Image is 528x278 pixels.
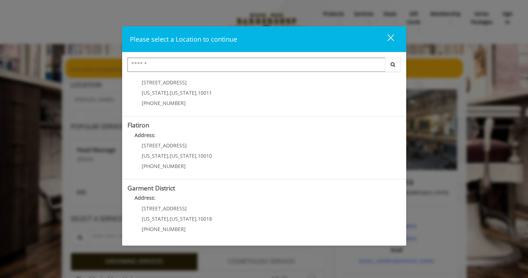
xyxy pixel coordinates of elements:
[142,100,186,106] span: [PHONE_NUMBER]
[127,121,149,129] b: Flatiron
[198,152,212,159] span: 10010
[168,89,170,96] span: ,
[142,142,187,149] span: [STREET_ADDRESS]
[142,163,186,169] span: [PHONE_NUMBER]
[142,79,187,86] span: [STREET_ADDRESS]
[142,226,186,232] span: [PHONE_NUMBER]
[379,34,393,44] div: close dialog
[196,89,198,96] span: ,
[142,215,168,222] span: [US_STATE]
[196,152,198,159] span: ,
[135,194,156,201] b: Address:
[168,215,170,222] span: ,
[170,89,196,96] span: [US_STATE]
[130,35,237,43] span: Please select a Location to continue
[135,132,156,138] b: Address:
[142,205,187,212] span: [STREET_ADDRESS]
[170,215,196,222] span: [US_STATE]
[198,215,212,222] span: 10018
[374,32,398,46] button: close dialog
[142,89,168,96] span: [US_STATE]
[142,152,168,159] span: [US_STATE]
[127,58,401,75] div: Center Select
[196,215,198,222] span: ,
[168,152,170,159] span: ,
[389,62,397,67] i: Search button
[170,152,196,159] span: [US_STATE]
[127,184,175,192] b: Garment District
[198,89,212,96] span: 10011
[127,58,385,72] input: Search Center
